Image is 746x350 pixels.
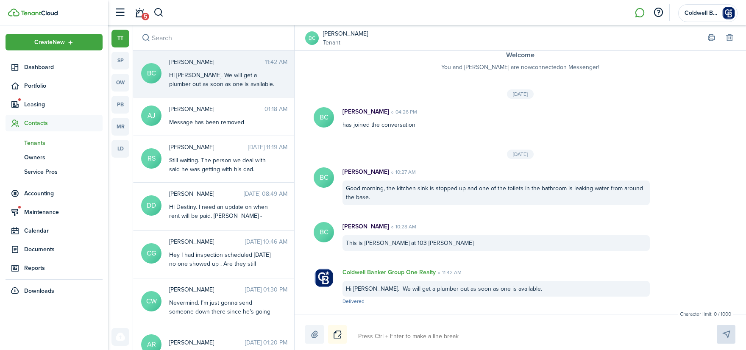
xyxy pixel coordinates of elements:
[342,281,650,297] div: Hi [PERSON_NAME]. We will get a plumber out as soon as one is available.
[169,143,248,152] span: Roy Spence
[722,6,735,20] img: Coldwell Banker Group One Realty
[389,223,416,231] time: 10:28 AM
[24,226,103,235] span: Calendar
[141,291,161,311] avatar-text: CW
[6,59,103,75] a: Dashboard
[685,10,718,16] span: Coldwell Banker Group One Realty
[305,31,319,45] a: BC
[21,11,58,16] img: TenantCloud
[24,189,103,198] span: Accounting
[24,63,103,72] span: Dashboard
[724,32,735,44] button: Delete
[342,167,389,176] p: [PERSON_NAME]
[342,235,650,251] div: This is [PERSON_NAME] at 103 [PERSON_NAME]
[24,153,103,162] span: Owners
[111,140,129,158] a: ld
[323,38,368,47] a: Tenant
[314,167,334,188] avatar-text: BC
[169,189,244,198] span: Destiny DuBose
[245,285,287,294] time: [DATE] 01:30 PM
[6,150,103,164] a: Owners
[312,50,729,61] h3: Welcome
[342,268,436,277] p: Coldwell Banker Group One Realty
[678,310,733,318] small: Character limit: 0 / 1000
[141,63,161,83] avatar-text: BC
[169,118,275,127] messenger-thread-item-body: Message has been removed
[169,156,275,174] div: Still waiting. The person we deal with said he was getting with his dad.
[389,108,417,116] time: 04:26 PM
[169,71,275,89] div: Hi [PERSON_NAME]. We will get a plumber out as soon as one is available.
[507,89,534,99] div: [DATE]
[24,100,103,109] span: Leasing
[248,143,287,152] time: [DATE] 11:19 AM
[6,34,103,50] button: Open menu
[314,222,334,242] avatar-text: BC
[264,105,287,114] time: 01:18 AM
[169,237,245,246] span: Chasity Gray
[312,63,729,72] p: You and [PERSON_NAME] are now connected on Messenger!
[314,107,334,128] avatar-text: BC
[112,5,128,21] button: Open sidebar
[507,150,534,159] div: [DATE]
[24,208,103,217] span: Maintenance
[245,237,287,246] time: [DATE] 10:46 AM
[24,119,103,128] span: Contacts
[142,13,149,20] span: 5
[141,148,161,169] avatar-text: RS
[111,118,129,136] a: mr
[6,260,103,276] a: Reports
[141,195,161,216] avatar-text: DD
[169,58,265,67] span: Betty Collins
[705,32,717,44] button: Print
[342,222,389,231] p: [PERSON_NAME]
[24,245,103,254] span: Documents
[169,250,275,277] div: Hey I had inspection scheduled [DATE] no one showed up . Are they still coming ??
[6,164,103,179] a: Service Pros
[328,325,347,344] button: Notice
[323,29,368,38] a: [PERSON_NAME]
[141,243,161,264] avatar-text: CG
[8,8,19,17] img: TenantCloud
[342,297,365,305] span: Delivered
[6,136,103,150] a: Tenants
[265,58,287,67] time: 11:42 AM
[169,298,275,325] div: Nevermind. I’m just gonna send someone down there since he’s going inside the house anyways.
[140,32,152,44] button: Search
[244,189,287,198] time: [DATE] 08:49 AM
[436,269,462,276] time: 11:42 AM
[651,6,665,20] button: Open resource center
[34,39,65,45] span: Create New
[169,203,275,229] div: Hi Destiny. I need an update on when rent will be paid. [PERSON_NAME] - Property Manager
[314,268,334,288] img: Coldwell Banker Group One Realty
[111,74,129,92] a: ow
[342,181,650,205] div: Good morning, the kitchen sink is stopped up and one of the toilets in the bathroom is leaking wa...
[389,168,416,176] time: 10:27 AM
[169,285,245,294] span: Chelsea Williams
[245,338,287,347] time: [DATE] 01:20 PM
[111,30,129,47] a: tt
[24,286,54,295] span: Downloads
[133,25,294,50] input: search
[141,106,161,126] avatar-text: AJ
[24,264,103,272] span: Reports
[153,6,164,20] button: Search
[169,338,245,347] span: Alex Ramos
[131,2,148,24] a: Notifications
[24,139,103,147] span: Tenants
[24,81,103,90] span: Portfolio
[111,96,129,114] a: pb
[334,107,658,129] div: has joined the conversation
[24,167,103,176] span: Service Pros
[111,52,129,69] a: sp
[342,107,389,116] p: [PERSON_NAME]
[169,105,264,114] span: Amber Jones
